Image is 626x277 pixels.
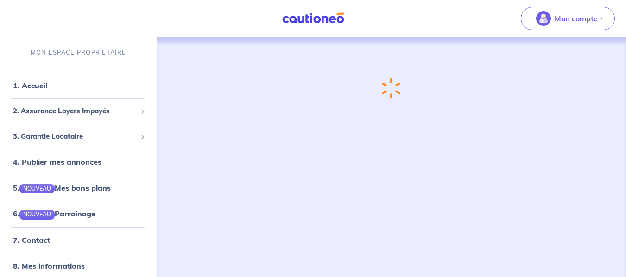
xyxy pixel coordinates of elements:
[13,183,111,192] a: 5.NOUVEAUMes bons plans
[536,11,551,26] img: illu_account_valid_menu.svg
[4,153,153,171] div: 4. Publier mes annonces
[382,78,400,99] img: loading-spinner
[521,7,615,30] button: illu_account_valid_menu.svgMon compte
[4,231,153,249] div: 7. Contact
[13,157,101,166] a: 4. Publier mes annonces
[31,48,126,57] p: MON ESPACE PROPRIÉTAIRE
[4,102,153,120] div: 2. Assurance Loyers Impayés
[4,128,153,146] div: 3. Garantie Locataire
[278,12,348,24] img: Cautioneo
[13,106,137,117] span: 2. Assurance Loyers Impayés
[13,261,85,271] a: 8. Mes informations
[4,76,153,95] div: 1. Accueil
[13,235,50,245] a: 7. Contact
[4,204,153,223] div: 6.NOUVEAUParrainage
[13,131,137,142] span: 3. Garantie Locataire
[4,179,153,197] div: 5.NOUVEAUMes bons plans
[13,209,95,218] a: 6.NOUVEAUParrainage
[13,81,47,90] a: 1. Accueil
[555,13,598,24] p: Mon compte
[4,257,153,275] div: 8. Mes informations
